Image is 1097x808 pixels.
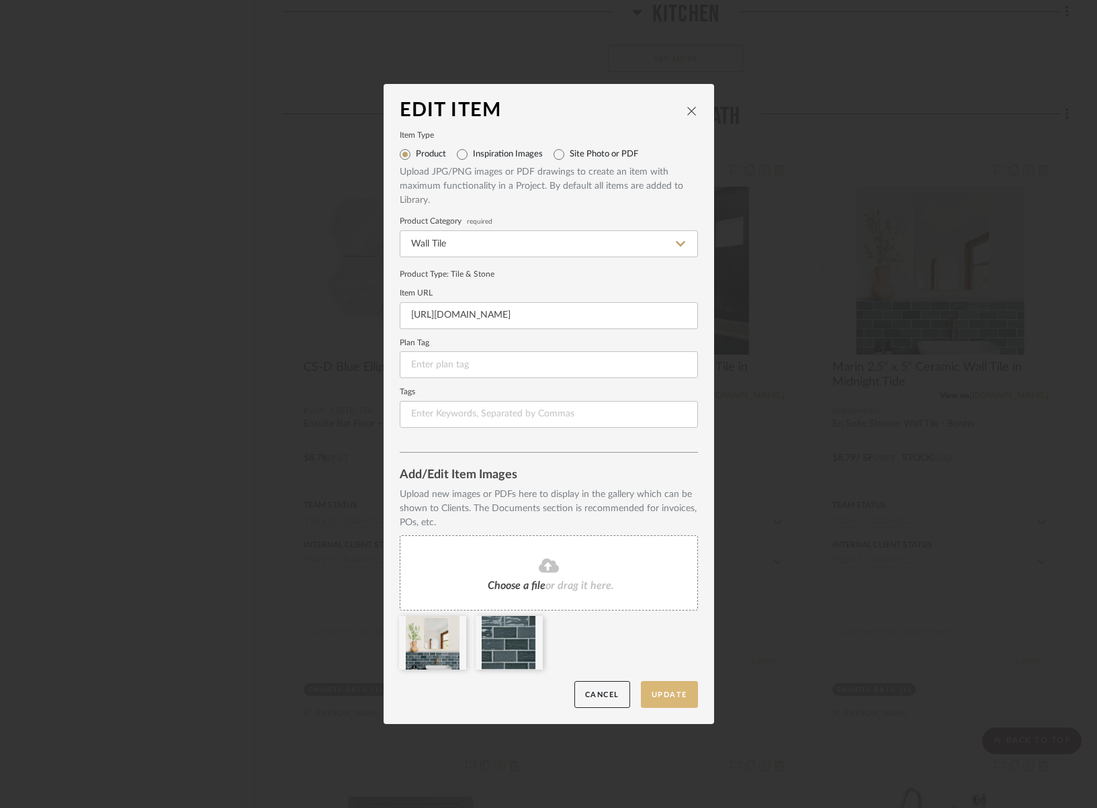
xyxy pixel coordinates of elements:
label: Plan Tag [400,340,698,347]
input: Enter URL [400,302,698,329]
label: Item URL [400,290,698,297]
button: Update [641,681,698,709]
mat-radio-group: Select item type [400,144,698,165]
input: Type a category to search and select [400,230,698,257]
div: Edit Item [400,100,686,122]
label: Product Category [400,218,698,225]
label: Site Photo or PDF [570,149,638,160]
span: Choose a file [488,580,545,591]
span: required [467,219,492,224]
div: Upload new images or PDFs here to display in the gallery which can be shown to Clients. The Docum... [400,488,698,530]
label: Inspiration Images [473,149,543,160]
div: Upload JPG/PNG images or PDF drawings to create an item with maximum functionality in a Project. ... [400,165,698,208]
span: : Tile & Stone [447,270,494,278]
label: Tags [400,389,698,396]
span: or drag it here. [545,580,614,591]
label: Product [416,149,446,160]
div: Product Type [400,268,698,280]
label: Item Type [400,132,698,139]
button: Cancel [574,681,630,709]
button: close [686,105,698,117]
div: Add/Edit Item Images [400,469,698,482]
input: Enter Keywords, Separated by Commas [400,401,698,428]
input: Enter plan tag [400,351,698,378]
